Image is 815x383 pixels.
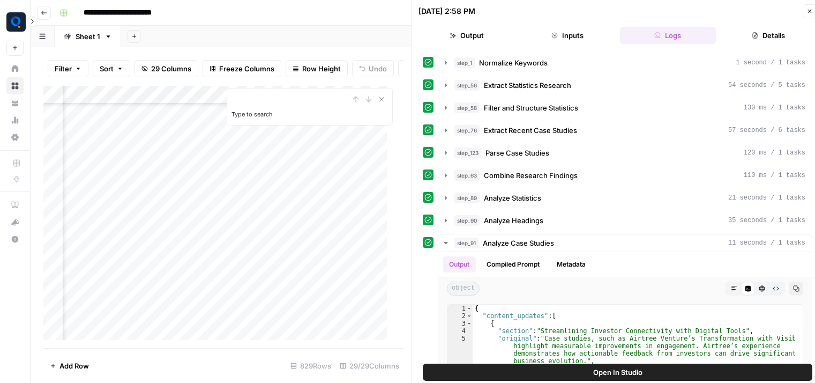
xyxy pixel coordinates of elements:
button: 35 seconds / 1 tasks [438,212,812,229]
a: Your Data [6,94,24,112]
button: Workspace: Qubit - SEO [6,9,24,35]
div: 3 [447,320,473,327]
span: Analyze Headings [484,215,543,226]
span: step_58 [454,102,480,113]
button: Undo [352,60,394,77]
span: Toggle code folding, rows 1 through 65 [466,305,472,312]
span: 54 seconds / 5 tasks [728,80,805,90]
button: Help + Support [6,231,24,248]
button: Output [443,256,476,272]
a: Settings [6,129,24,146]
span: Parse Case Studies [485,148,549,158]
button: Inputs [519,27,616,44]
div: Sheet 1 [76,31,100,42]
button: 120 ms / 1 tasks [438,144,812,161]
span: 11 seconds / 1 tasks [728,238,805,248]
a: Home [6,60,24,77]
span: Freeze Columns [219,63,274,74]
span: Extract Recent Case Studies [484,125,577,136]
span: Combine Research Findings [484,170,578,181]
button: Open In Studio [423,364,812,381]
span: Add Row [59,360,89,371]
label: Type to search [231,111,273,118]
span: step_56 [454,80,480,91]
span: step_1 [454,57,475,68]
span: Filter and Structure Statistics [484,102,578,113]
button: What's new? [6,213,24,231]
div: 829 Rows [286,357,335,374]
button: Filter [48,60,88,77]
img: Qubit - SEO Logo [6,12,26,32]
button: Freeze Columns [203,60,281,77]
button: 21 seconds / 1 tasks [438,189,812,207]
span: step_123 [454,148,481,158]
span: Toggle code folding, rows 3 through 13 [466,320,472,327]
span: 57 seconds / 6 tasks [728,126,805,135]
button: Output [418,27,515,44]
span: object [447,282,480,296]
a: AirOps Academy [6,196,24,213]
span: 35 seconds / 1 tasks [728,216,805,225]
span: 110 ms / 1 tasks [744,171,805,180]
a: Browse [6,77,24,94]
span: step_63 [454,170,480,181]
span: Filter [55,63,72,74]
a: Sheet 1 [55,26,121,47]
button: 130 ms / 1 tasks [438,99,812,116]
span: Analyze Statistics [484,193,541,203]
button: 29 Columns [134,60,198,77]
div: [DATE] 2:58 PM [418,6,475,17]
div: 29/29 Columns [335,357,403,374]
a: Usage [6,112,24,129]
button: Close Search [375,93,388,106]
button: Logs [620,27,716,44]
span: step_91 [454,238,478,248]
span: Open In Studio [593,367,642,378]
div: 2 [447,312,473,320]
button: Compiled Prompt [480,256,546,272]
span: step_76 [454,125,480,136]
span: 21 seconds / 1 tasks [728,193,805,203]
span: Sort [100,63,114,74]
button: Sort [93,60,130,77]
div: 1 [447,305,473,312]
div: What's new? [7,214,23,230]
span: Row Height [302,63,341,74]
button: 54 seconds / 5 tasks [438,77,812,94]
button: Metadata [550,256,592,272]
button: 1 second / 1 tasks [438,54,812,71]
button: 110 ms / 1 tasks [438,167,812,184]
span: 29 Columns [151,63,191,74]
div: 4 [447,327,473,335]
div: 5 [447,335,473,365]
button: Add Row [43,357,95,374]
span: 120 ms / 1 tasks [744,148,805,158]
button: 11 seconds / 1 tasks [438,234,812,252]
span: 130 ms / 1 tasks [744,103,805,113]
span: step_89 [454,193,480,203]
span: Extract Statistics Research [484,80,571,91]
span: step_90 [454,215,480,226]
span: Normalize Keywords [479,57,548,68]
span: Analyze Case Studies [483,238,554,248]
span: 1 second / 1 tasks [736,58,805,68]
button: Row Height [286,60,348,77]
span: Undo [369,63,387,74]
span: Toggle code folding, rows 2 through 47 [466,312,472,320]
button: 57 seconds / 6 tasks [438,122,812,139]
